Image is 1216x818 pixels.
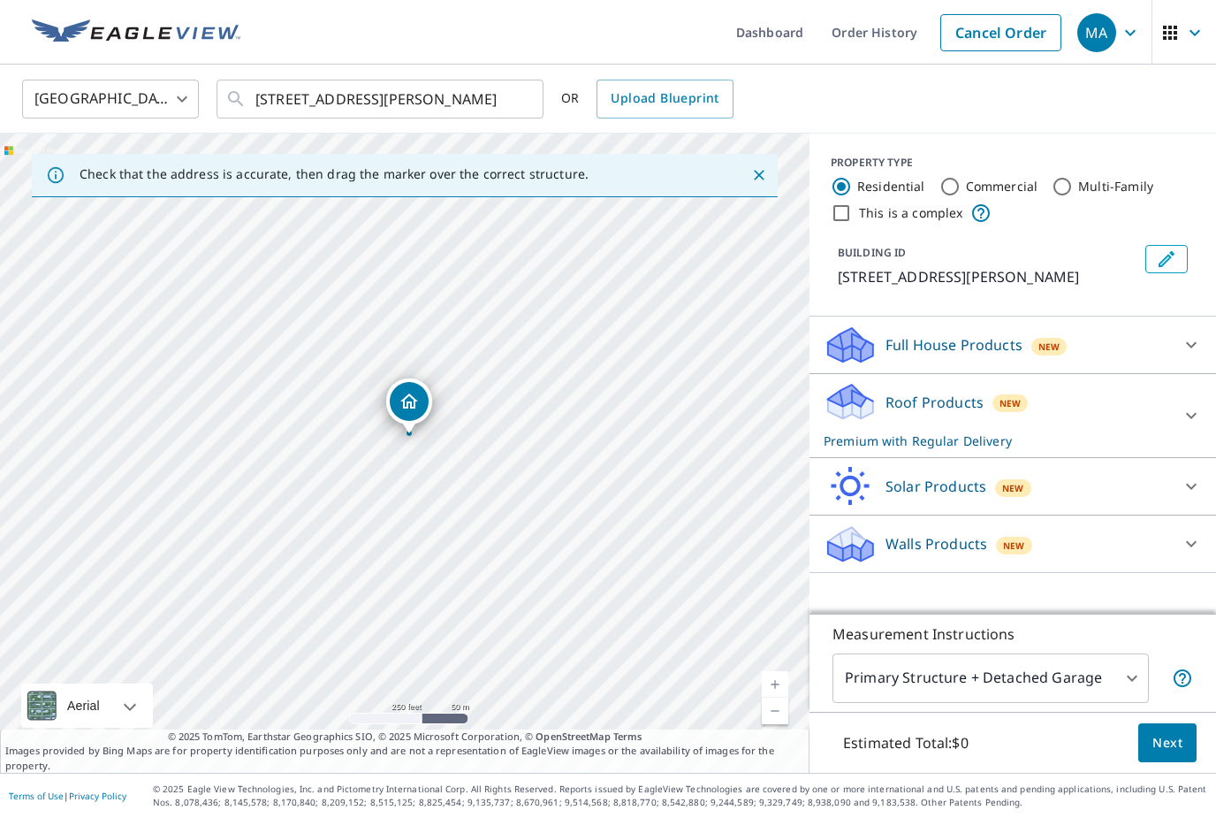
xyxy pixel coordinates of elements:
[80,166,589,182] p: Check that the address is accurate, then drag the marker over the correct structure.
[838,266,1138,287] p: [STREET_ADDRESS][PERSON_NAME]
[9,791,126,801] p: |
[885,476,986,497] p: Solar Products
[22,74,199,124] div: [GEOGRAPHIC_DATA]
[69,790,126,802] a: Privacy Policy
[831,155,1195,171] div: PROPERTY TYPE
[824,432,1170,450] p: Premium with Regular Delivery
[885,392,984,413] p: Roof Products
[9,790,64,802] a: Terms of Use
[1078,178,1153,195] label: Multi-Family
[1038,340,1060,354] span: New
[153,783,1207,809] p: © 2025 Eagle View Technologies, Inc. and Pictometry International Corp. All Rights Reserved. Repo...
[762,671,788,698] a: Current Level 17, Zoom In
[611,88,718,110] span: Upload Blueprint
[999,396,1021,410] span: New
[859,204,963,222] label: This is a complex
[1002,481,1023,495] span: New
[561,80,733,118] div: OR
[32,19,240,46] img: EV Logo
[748,164,771,187] button: Close
[255,74,507,124] input: Search by address or latitude-longitude
[62,684,105,728] div: Aerial
[1077,13,1116,52] div: MA
[966,178,1038,195] label: Commercial
[613,730,642,743] a: Terms
[168,730,642,745] span: © 2025 TomTom, Earthstar Geographics SIO, © 2025 Microsoft Corporation, ©
[824,465,1202,508] div: Solar ProductsNew
[762,698,788,724] a: Current Level 17, Zoom Out
[1145,245,1188,273] button: Edit building 1
[829,723,983,762] p: Estimated Total: $0
[885,533,987,554] p: Walls Products
[838,245,906,260] p: BUILDING ID
[386,378,432,433] div: Dropped pin, building 1, Residential property, 2719 Jimmy Winters Rd North Chesterfield, VA 23235
[857,178,925,195] label: Residential
[1138,723,1197,763] button: Next
[940,14,1061,51] a: Cancel Order
[1003,539,1024,553] span: New
[885,334,1022,355] p: Full House Products
[832,623,1193,645] p: Measurement Instructions
[832,654,1149,703] div: Primary Structure + Detached Garage
[1172,668,1193,689] span: Your report will include the primary structure and a detached garage if one exists.
[597,80,733,118] a: Upload Blueprint
[1152,732,1182,754] span: Next
[824,381,1202,450] div: Roof ProductsNewPremium with Regular Delivery
[824,324,1202,366] div: Full House ProductsNew
[824,523,1202,565] div: Walls ProductsNew
[536,730,610,743] a: OpenStreetMap
[21,684,153,728] div: Aerial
